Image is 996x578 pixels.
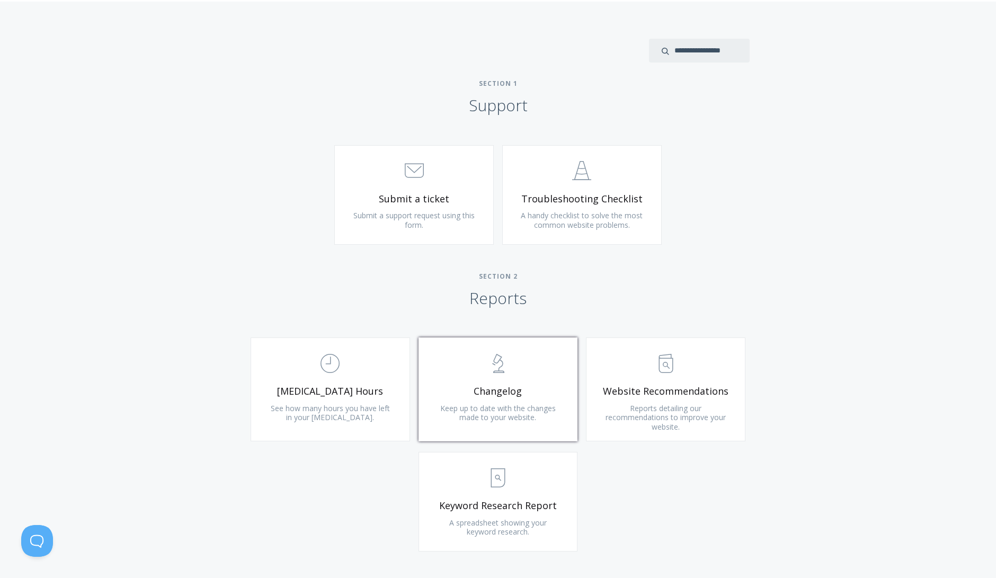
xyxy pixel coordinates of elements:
span: Troubleshooting Checklist [519,193,645,205]
a: Submit a ticket Submit a support request using this form. [334,145,494,245]
span: Website Recommendations [602,385,729,397]
a: Keyword Research Report A spreadsheet showing your keyword research. [419,452,578,552]
a: [MEDICAL_DATA] Hours See how many hours you have left in your [MEDICAL_DATA]. [251,337,410,441]
a: Changelog Keep up to date with the changes made to your website. [419,337,578,441]
span: Changelog [435,385,562,397]
span: Submit a ticket [351,193,477,205]
span: See how many hours you have left in your [MEDICAL_DATA]. [271,403,390,423]
span: A spreadsheet showing your keyword research. [449,518,547,537]
input: search input [649,39,750,63]
span: Keyword Research Report [435,500,562,512]
span: Keep up to date with the changes made to your website. [440,403,556,423]
span: Reports detailing our recommendations to improve your website. [606,403,726,432]
span: [MEDICAL_DATA] Hours [267,385,394,397]
span: Submit a support request using this form. [353,210,475,230]
span: A handy checklist to solve the most common website problems. [521,210,643,230]
a: Website Recommendations Reports detailing our recommendations to improve your website. [586,337,745,441]
a: Troubleshooting Checklist A handy checklist to solve the most common website problems. [502,145,662,245]
iframe: Toggle Customer Support [21,525,53,557]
